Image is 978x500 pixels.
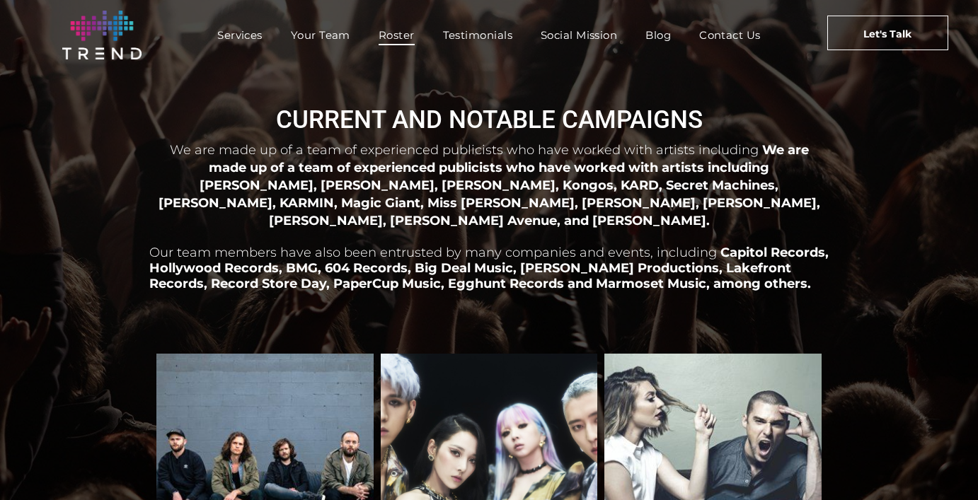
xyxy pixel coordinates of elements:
a: Services [203,25,277,45]
a: Your Team [277,25,364,45]
a: Blog [631,25,685,45]
span: We are made up of a team of experienced publicists who have worked with artists including [170,142,759,158]
a: Social Mission [527,25,631,45]
a: Let's Talk [827,16,948,50]
span: Our team members have also been entrusted by many companies and events, including [149,245,717,260]
a: Testimonials [429,25,527,45]
span: We are made up of a team of experienced publicists who have worked with artists including [PERSON... [159,142,820,228]
span: Capitol Records, Hollywood Records, BMG, 604 Records, Big Deal Music, [PERSON_NAME] Productions, ... [149,245,829,291]
img: logo [62,11,142,59]
span: CURRENT AND NOTABLE CAMPAIGNS [276,105,703,134]
a: Roster [364,25,429,45]
a: Contact Us [685,25,775,45]
span: Let's Talk [863,16,911,52]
